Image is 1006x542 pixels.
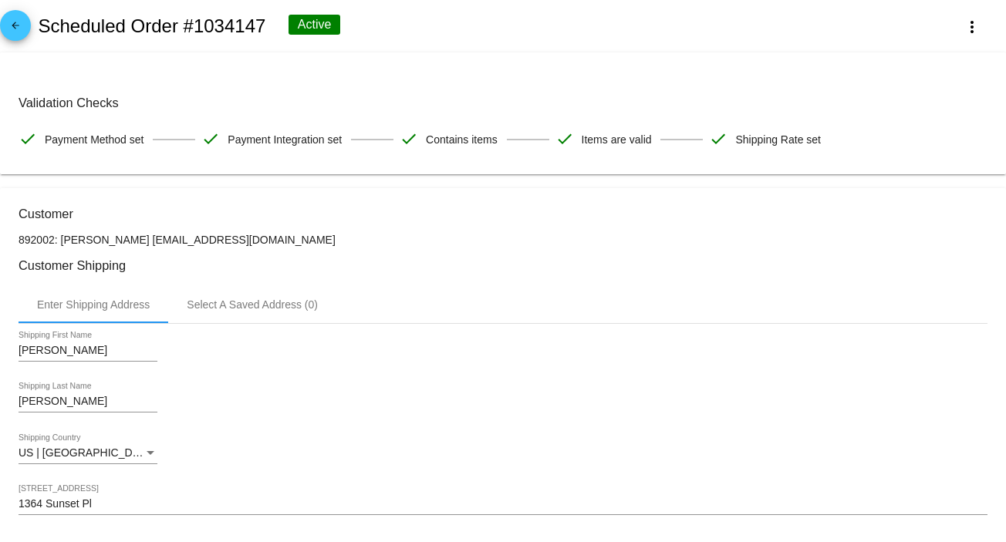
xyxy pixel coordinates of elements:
span: Payment Method set [45,123,143,156]
mat-icon: check [709,130,727,148]
span: US | [GEOGRAPHIC_DATA] [19,446,155,459]
input: Shipping Last Name [19,396,157,408]
span: Payment Integration set [228,123,342,156]
input: Shipping First Name [19,345,157,357]
mat-icon: check [555,130,574,148]
h3: Customer Shipping [19,258,987,273]
mat-icon: arrow_back [6,20,25,39]
mat-icon: check [201,130,220,148]
mat-icon: more_vert [963,18,981,36]
mat-icon: check [19,130,37,148]
span: Shipping Rate set [735,123,821,156]
div: Active [289,15,341,35]
mat-select: Shipping Country [19,447,157,460]
p: 892002: [PERSON_NAME] [EMAIL_ADDRESS][DOMAIN_NAME] [19,234,987,246]
h2: Scheduled Order #1034147 [38,15,265,37]
h3: Customer [19,207,987,221]
mat-icon: check [400,130,418,148]
h3: Validation Checks [19,96,987,110]
div: Enter Shipping Address [37,298,150,311]
div: Select A Saved Address (0) [187,298,318,311]
span: Contains items [426,123,498,156]
input: Shipping Street 1 [19,498,987,510]
span: Items are valid [582,123,652,156]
